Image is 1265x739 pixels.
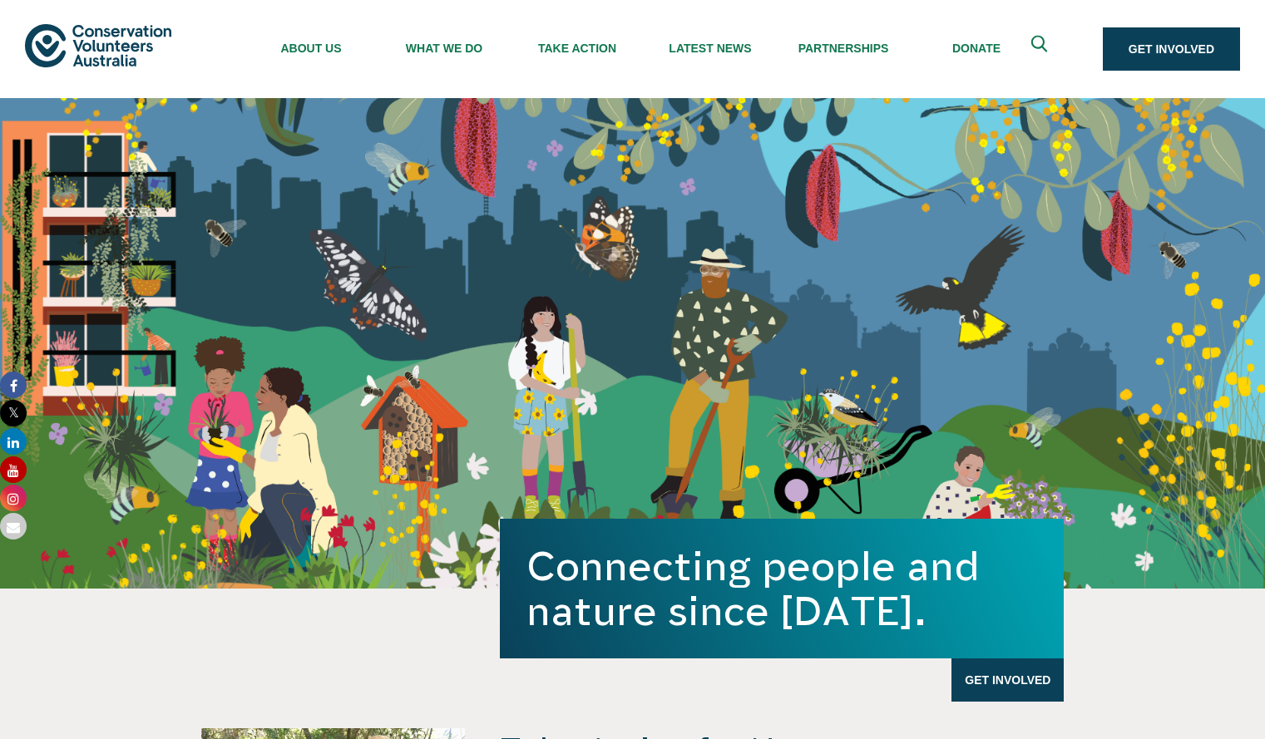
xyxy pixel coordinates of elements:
[644,42,777,55] span: Latest News
[526,544,1037,633] h1: Connecting people and nature since [DATE].
[511,42,644,55] span: Take Action
[1103,27,1240,71] a: Get Involved
[777,42,910,55] span: Partnerships
[1030,36,1051,63] span: Expand search box
[25,24,171,67] img: logo.svg
[951,658,1064,702] a: Get Involved
[378,42,511,55] span: What We Do
[910,42,1043,55] span: Donate
[1021,29,1061,69] button: Expand search box Close search box
[245,42,378,55] span: About Us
